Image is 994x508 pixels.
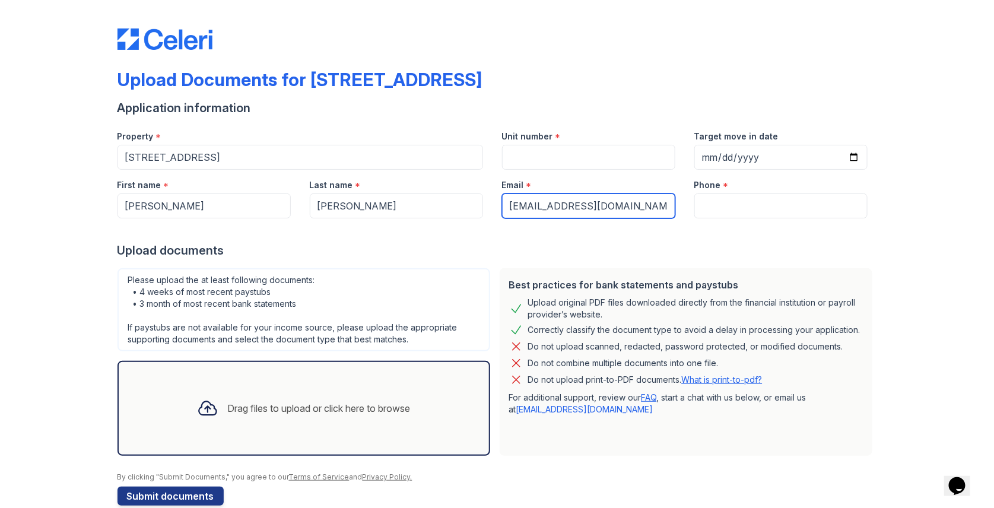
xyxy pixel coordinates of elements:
[228,401,411,415] div: Drag files to upload or click here to browse
[117,487,224,506] button: Submit documents
[528,323,860,337] div: Correctly classify the document type to avoid a delay in processing your application.
[117,69,482,90] div: Upload Documents for [STREET_ADDRESS]
[310,179,353,191] label: Last name
[528,356,719,370] div: Do not combine multiple documents into one file.
[117,242,877,259] div: Upload documents
[502,179,524,191] label: Email
[694,179,721,191] label: Phone
[642,392,657,402] a: FAQ
[117,268,490,351] div: Please upload the at least following documents: • 4 weeks of most recent paystubs • 3 month of mo...
[289,472,350,481] a: Terms of Service
[516,404,653,414] a: [EMAIL_ADDRESS][DOMAIN_NAME]
[694,131,779,142] label: Target move in date
[363,472,412,481] a: Privacy Policy.
[117,131,154,142] label: Property
[682,374,763,385] a: What is print-to-pdf?
[528,374,763,386] p: Do not upload print-to-PDF documents.
[117,179,161,191] label: First name
[944,461,982,496] iframe: chat widget
[528,297,863,320] div: Upload original PDF files downloaded directly from the financial institution or payroll provider’...
[502,131,553,142] label: Unit number
[117,100,877,116] div: Application information
[509,278,863,292] div: Best practices for bank statements and paystubs
[509,392,863,415] p: For additional support, review our , start a chat with us below, or email us at
[528,339,843,354] div: Do not upload scanned, redacted, password protected, or modified documents.
[117,472,877,482] div: By clicking "Submit Documents," you agree to our and
[117,28,212,50] img: CE_Logo_Blue-a8612792a0a2168367f1c8372b55b34899dd931a85d93a1a3d3e32e68fde9ad4.png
